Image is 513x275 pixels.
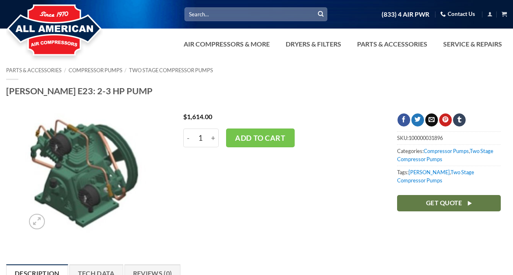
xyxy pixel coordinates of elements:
a: Parts & Accessories [6,67,62,73]
a: Compressor Pumps [424,148,469,154]
a: Login [487,9,493,19]
span: $ [183,113,187,120]
input: Increase quantity of Curtis E23: 2-3 HP PUMP [208,129,219,147]
a: (833) 4 AIR PWR [382,7,429,22]
a: Service & Repairs [438,36,507,52]
span: / [124,67,127,73]
a: Email to a Friend [425,113,438,126]
a: Share on Twitter [411,113,424,126]
input: Search… [184,7,327,21]
a: Contact Us [440,8,475,20]
img: Curtis E23: 2-3 HP PUMP [25,113,146,233]
a: View cart [502,9,507,19]
a: Share on Tumblr [453,113,466,126]
a: Two Stage Compressor Pumps [129,67,213,73]
input: Reduce quantity of Curtis E23: 2-3 HP PUMP [183,129,193,147]
a: Pin on Pinterest [439,113,452,126]
a: Zoom [29,214,45,230]
span: Get Quote [426,198,462,208]
span: 100000031896 [409,135,443,141]
a: Compressor Pumps [69,67,122,73]
a: Get Quote [397,195,501,211]
span: / [64,67,66,73]
button: Submit [315,8,327,20]
span: Categories: , [397,144,501,166]
a: Air Compressors & More [179,36,275,52]
h1: [PERSON_NAME] E23: 2-3 HP PUMP [6,85,507,97]
nav: Breadcrumb [6,67,507,73]
button: Add to cart [226,129,295,147]
span: SKU: [397,131,501,144]
bdi: 1,614.00 [183,113,212,120]
span: Tags: , [397,166,501,187]
input: Product quantity [193,129,208,147]
a: Parts & Accessories [352,36,432,52]
a: Share on Facebook [398,113,410,126]
a: [PERSON_NAME] [409,169,450,175]
a: Dryers & Filters [281,36,346,52]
